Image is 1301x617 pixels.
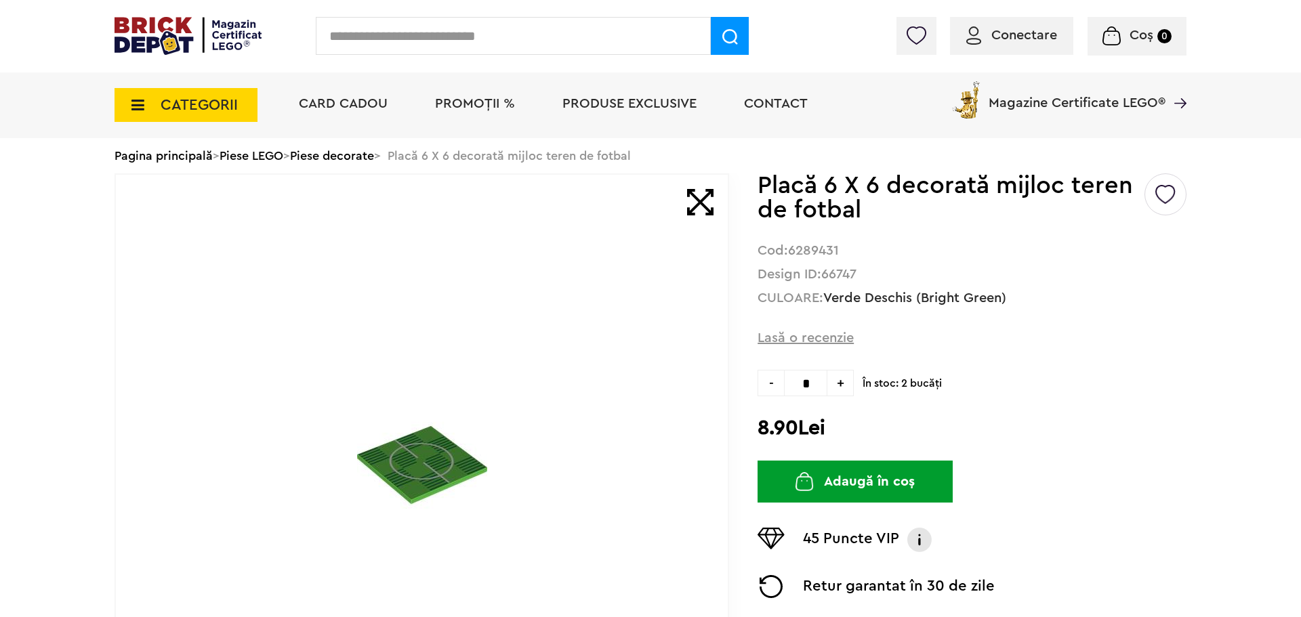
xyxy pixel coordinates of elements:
[966,28,1057,42] a: Conectare
[758,575,785,598] img: Returnare
[803,575,995,598] p: Retur garantat în 30 de zile
[991,28,1057,42] span: Conectare
[863,370,1186,390] span: În stoc: 2 bucăţi
[758,528,785,549] img: Puncte VIP
[290,150,374,162] a: Piese decorate
[758,461,953,503] button: Adaugă în coș
[758,268,1186,281] div: Design ID:
[299,97,388,110] a: Card Cadou
[827,370,854,396] span: +
[758,173,1142,222] h1: Placă 6 X 6 decorată mijloc teren de fotbal
[161,98,238,112] span: CATEGORII
[823,291,1006,305] a: Verde Deschis (Bright Green)
[115,150,213,162] a: Pagina principală
[1165,79,1186,92] a: Magazine Certificate LEGO®
[357,400,487,530] img: Placă 6 X 6 decorată mijloc teren de fotbal
[758,244,1186,257] div: Cod:
[435,97,515,110] a: PROMOȚII %
[989,79,1165,110] span: Magazine Certificate LEGO®
[115,138,1186,173] div: > > > Placă 6 X 6 decorată mijloc teren de fotbal
[758,370,784,396] span: -
[821,268,856,281] strong: 66747
[562,97,697,110] a: Produse exclusive
[1157,29,1172,43] small: 0
[803,528,899,552] p: 45 Puncte VIP
[220,150,283,162] a: Piese LEGO
[758,416,1186,440] h2: 8.90Lei
[906,528,933,552] img: Info VIP
[758,292,1186,305] div: CULOARE:
[758,328,854,347] span: Lasă o recenzie
[744,97,808,110] a: Contact
[1130,28,1153,42] span: Coș
[788,244,839,257] strong: 6289431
